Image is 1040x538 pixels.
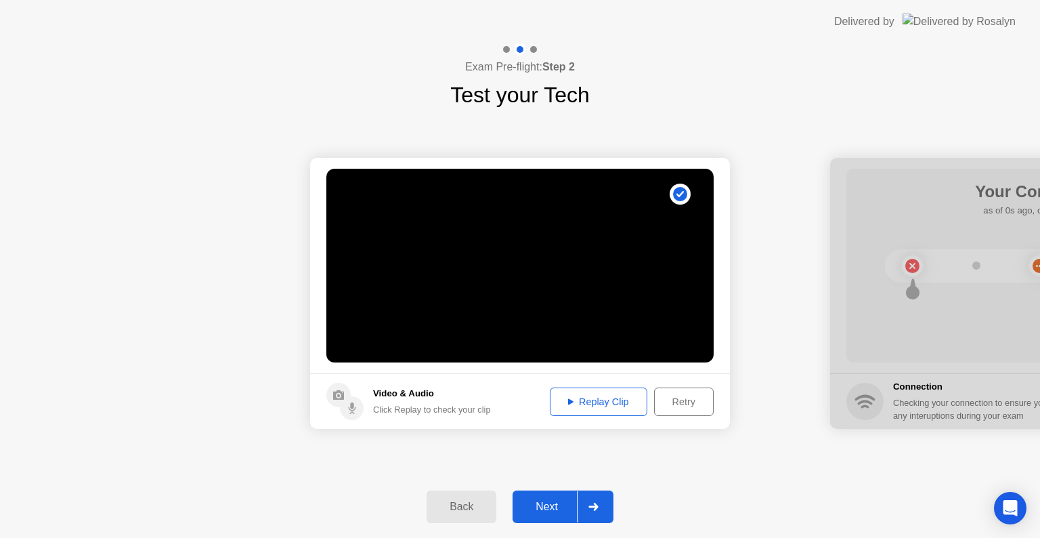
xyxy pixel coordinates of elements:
[450,79,590,111] h1: Test your Tech
[659,396,709,407] div: Retry
[427,491,496,523] button: Back
[373,403,491,416] div: Click Replay to check your clip
[550,388,647,416] button: Replay Clip
[654,388,714,416] button: Retry
[555,396,643,407] div: Replay Clip
[903,14,1016,29] img: Delivered by Rosalyn
[994,492,1026,524] div: Open Intercom Messenger
[373,387,491,400] h5: Video & Audio
[834,14,894,30] div: Delivered by
[517,501,577,513] div: Next
[513,491,613,523] button: Next
[465,59,575,75] h4: Exam Pre-flight:
[431,501,492,513] div: Back
[542,61,575,73] b: Step 2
